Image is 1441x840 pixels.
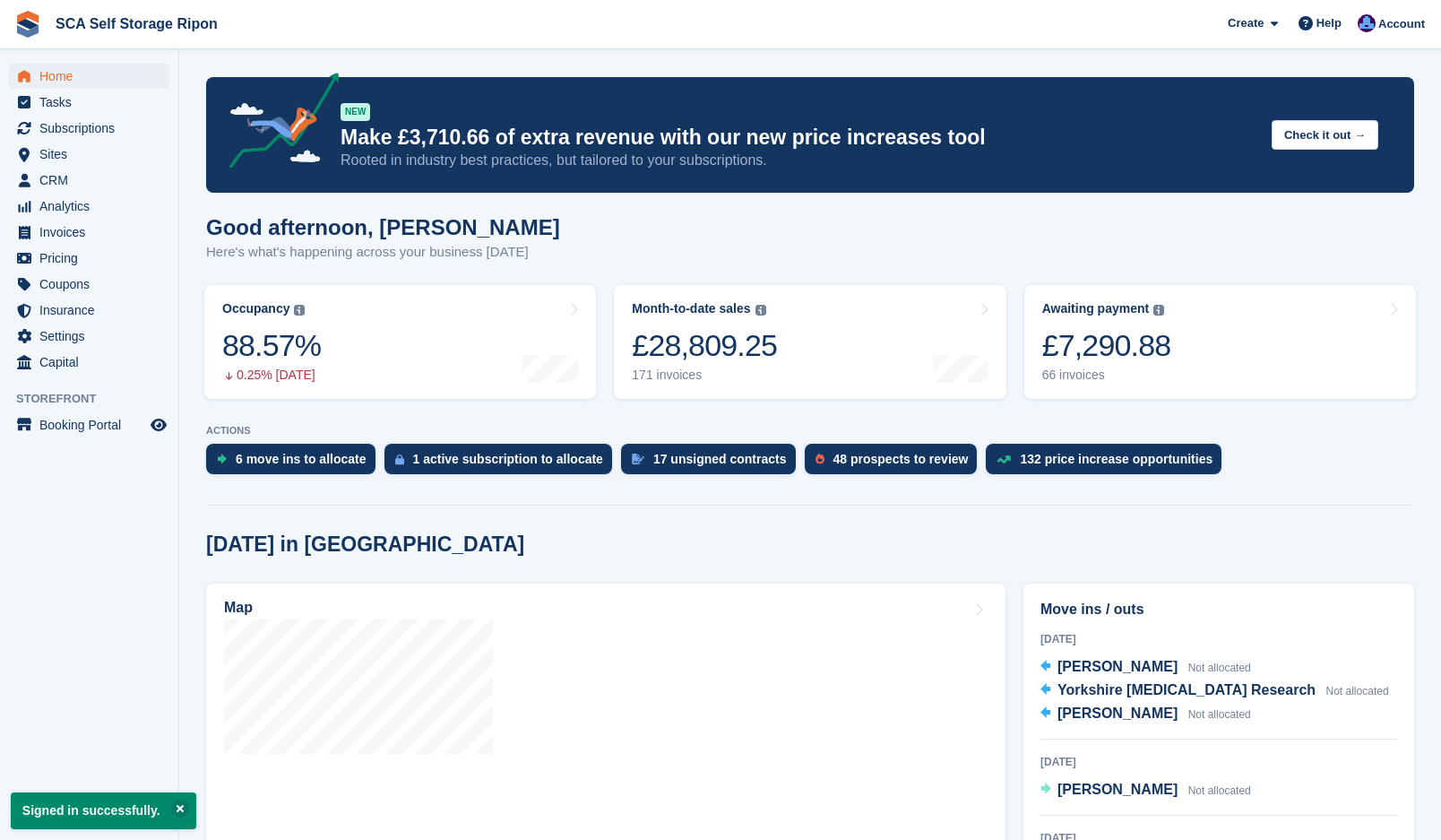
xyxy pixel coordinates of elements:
a: menu [9,142,169,167]
a: SCA Self Storage Ripon [48,9,225,39]
a: menu [9,246,169,271]
h2: Move ins / outs [1040,599,1397,620]
div: 88.57% [222,327,321,364]
h2: [DATE] in [GEOGRAPHIC_DATA] [206,533,524,557]
div: Month-to-date sales [632,301,750,316]
div: £7,290.88 [1042,327,1171,364]
a: 48 prospects to review [805,444,987,483]
div: 0.25% [DATE] [222,368,321,383]
div: [DATE] [1040,754,1397,770]
div: [DATE] [1040,631,1397,647]
img: active_subscription_to_allocate_icon-d502201f5373d7db506a760aba3b589e785aa758c864c3986d89f69b8ff3... [395,454,404,465]
div: £28,809.25 [632,327,777,364]
img: move_ins_to_allocate_icon-fdf77a2bb77ea45bf5b3d319d69a93e2d87916cf1d5bf7949dd705db3b84f3ca.svg [217,454,227,464]
span: Yorkshire [MEDICAL_DATA] Research [1057,682,1316,697]
img: icon-info-grey-7440780725fd019a000dd9b08b2336e03edf1995a4989e88bcd33f0948082b44.svg [1153,305,1164,316]
span: Home [39,64,147,89]
p: Rooted in industry best practices, but tailored to your subscriptions. [341,151,1257,170]
img: icon-info-grey-7440780725fd019a000dd9b08b2336e03edf1995a4989e88bcd33f0948082b44.svg [294,305,305,316]
img: prospect-51fa495bee0391a8d652442698ab0144808aea92771e9ea1ae160a38d050c398.svg [815,454,824,464]
span: Not allocated [1326,685,1389,697]
p: Make £3,710.66 of extra revenue with our new price increases tool [341,125,1257,151]
a: [PERSON_NAME] Not allocated [1040,656,1251,680]
h1: Good afternoon, [PERSON_NAME] [206,215,560,239]
div: NEW [341,103,370,121]
a: Awaiting payment £7,290.88 66 invoices [1024,285,1416,399]
img: icon-info-grey-7440780725fd019a000dd9b08b2336e03edf1995a4989e88bcd33f0948082b44.svg [755,305,766,316]
div: 66 invoices [1042,368,1171,383]
a: 17 unsigned contracts [621,444,805,483]
p: Signed in successfully. [11,792,196,829]
a: menu [9,272,169,297]
a: [PERSON_NAME] Not allocated [1040,703,1251,726]
span: Capital [39,350,147,375]
a: menu [9,350,169,375]
a: Preview store [148,414,169,436]
span: Insurance [39,298,147,323]
a: menu [9,90,169,115]
span: Not allocated [1188,662,1251,674]
span: Coupons [39,272,147,297]
span: Settings [39,324,147,349]
a: [PERSON_NAME] Not allocated [1040,779,1251,802]
span: Create [1228,14,1264,32]
div: 171 invoices [632,368,777,383]
h2: Map [224,600,253,616]
a: Yorkshire [MEDICAL_DATA] Research Not allocated [1040,680,1389,703]
div: 1 active subscription to allocate [413,452,603,466]
a: menu [9,168,169,193]
div: 48 prospects to review [833,452,969,466]
span: [PERSON_NAME] [1057,706,1178,721]
span: Subscriptions [39,116,147,141]
a: menu [9,194,169,219]
a: menu [9,64,169,89]
span: Booking Portal [39,412,147,437]
span: Not allocated [1188,708,1251,721]
a: menu [9,298,169,323]
div: 17 unsigned contracts [653,452,787,466]
a: menu [9,116,169,141]
span: Sites [39,142,147,167]
div: 6 move ins to allocate [236,452,367,466]
img: Sarah Race [1358,14,1376,32]
span: [PERSON_NAME] [1057,659,1178,674]
span: Not allocated [1188,784,1251,797]
button: Check it out → [1272,120,1378,150]
span: Analytics [39,194,147,219]
div: 132 price increase opportunities [1020,452,1212,466]
span: Pricing [39,246,147,271]
div: Awaiting payment [1042,301,1150,316]
a: menu [9,412,169,437]
img: price_increase_opportunities-93ffe204e8149a01c8c9dc8f82e8f89637d9d84a8eef4429ea346261dce0b2c0.svg [997,455,1011,463]
span: Account [1378,15,1425,33]
span: [PERSON_NAME] [1057,782,1178,797]
a: 1 active subscription to allocate [384,444,621,483]
span: Help [1316,14,1342,32]
a: menu [9,324,169,349]
p: ACTIONS [206,425,1414,437]
span: Storefront [16,390,178,408]
span: Invoices [39,220,147,245]
p: Here's what's happening across your business [DATE] [206,242,560,263]
a: menu [9,220,169,245]
img: stora-icon-8386f47178a22dfd0bd8f6a31ec36ba5ce8667c1dd55bd0f319d3a0aa187defe.svg [14,11,41,38]
span: Tasks [39,90,147,115]
a: Month-to-date sales £28,809.25 171 invoices [614,285,1005,399]
a: Occupancy 88.57% 0.25% [DATE] [204,285,596,399]
div: Occupancy [222,301,289,316]
a: 132 price increase opportunities [986,444,1230,483]
img: contract_signature_icon-13c848040528278c33f63329250d36e43548de30e8caae1d1a13099fd9432cc5.svg [632,454,644,464]
a: 6 move ins to allocate [206,444,384,483]
span: CRM [39,168,147,193]
img: price-adjustments-announcement-icon-8257ccfd72463d97f412b2fc003d46551f7dbcb40ab6d574587a9cd5c0d94... [214,73,340,175]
